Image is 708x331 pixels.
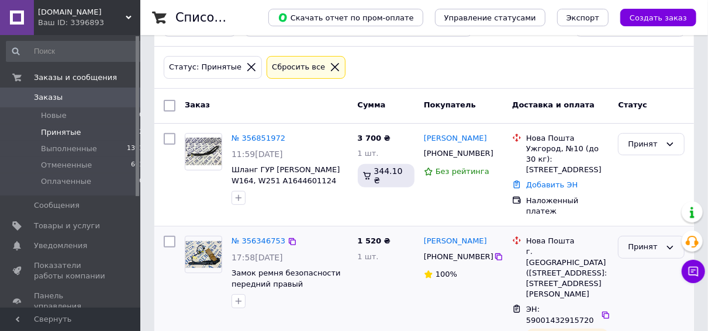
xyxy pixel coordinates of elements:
div: Нова Пошта [526,133,609,144]
span: 100% [436,270,457,278]
span: Новые [41,110,67,121]
div: Принят [628,138,661,151]
span: 3 700 ₴ [358,134,391,142]
span: Заказы [34,92,63,103]
span: Панель управления [34,291,108,312]
a: Шланг ГУР [PERSON_NAME] W164, W251 A1644601124 [232,165,340,185]
span: Статус [618,100,647,109]
span: Выполненные [41,144,97,154]
span: 1 520 ₴ [358,236,391,245]
button: Управление статусами [435,9,545,26]
span: 17:58[DATE] [232,253,283,262]
div: 344.10 ₴ [358,164,415,187]
h1: Список заказов [175,11,276,25]
span: benz.in.ua [38,7,126,18]
div: [PHONE_NUMBER] [422,249,494,264]
span: Сообщения [34,200,80,211]
span: Управление статусами [444,13,536,22]
span: 0 [139,176,143,187]
span: 11:59[DATE] [232,149,283,159]
span: 0 [139,110,143,121]
span: 661 [131,160,143,170]
span: Покупатель [424,100,476,109]
a: [PERSON_NAME] [424,236,487,247]
span: 1 шт. [358,252,379,261]
a: Создать заказ [609,13,696,22]
div: Нова Пошта [526,236,609,246]
span: Доставка и оплата [512,100,595,109]
span: Создать заказ [630,13,687,22]
span: Показатели работы компании [34,260,108,281]
button: Создать заказ [620,9,696,26]
div: Ужгород, №10 (до 30 кг): [STREET_ADDRESS] [526,144,609,176]
span: ЭН: 59001432915720 [526,305,594,325]
div: Наложенный платеж [526,196,609,217]
img: Фото товару [185,138,222,165]
button: Чат с покупателем [682,260,705,283]
a: № 356346753 [232,236,285,245]
a: Фото товару [185,236,222,273]
span: Принятые [41,127,81,138]
div: Принят [628,241,661,253]
div: Ваш ID: 3396893 [38,18,140,28]
span: Товары и услуги [34,221,100,231]
button: Скачать отчет по пром-оплате [268,9,423,26]
span: Без рейтинга [436,167,489,176]
div: Статус: Принятые [167,61,244,74]
input: Поиск [6,41,144,62]
span: Заказ [185,100,210,109]
span: 1391 [127,144,143,154]
span: Оплаченные [41,176,91,187]
span: Заказы и сообщения [34,72,117,83]
div: [PHONE_NUMBER] [422,146,494,161]
span: Сумма [358,100,386,109]
span: 1 шт. [358,149,379,158]
div: Сбросить все [270,61,327,74]
div: г. [GEOGRAPHIC_DATA] ([STREET_ADDRESS]: [STREET_ADDRESS][PERSON_NAME] [526,246,609,299]
a: Добавить ЭН [526,180,578,189]
img: Фото товару [185,241,222,269]
span: Скачать отчет по пром-оплате [278,12,414,23]
a: [PERSON_NAME] [424,133,487,144]
span: Экспорт [567,13,599,22]
span: Отмененные [41,160,92,170]
a: Замок ремня безопасности передний правый [PERSON_NAME] W221 A2218601669 [232,269,341,310]
span: Уведомления [34,241,87,251]
a: Фото товару [185,133,222,170]
button: Экспорт [557,9,609,26]
a: № 356851972 [232,134,285,142]
span: 2 [139,127,143,138]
